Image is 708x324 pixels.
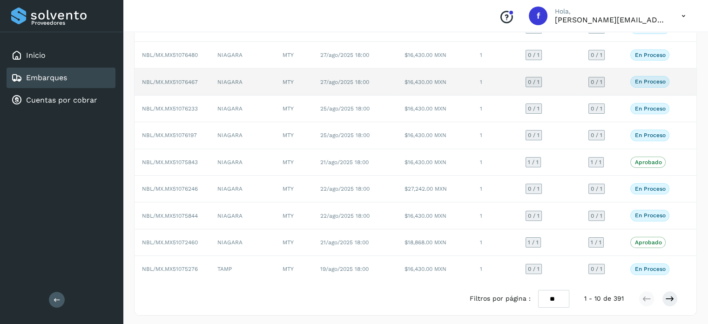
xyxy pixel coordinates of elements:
td: 1 [472,149,518,176]
span: 0 / 1 [528,106,539,111]
td: TAMP [210,256,275,282]
span: 22/ago/2025 18:00 [320,213,370,219]
p: En proceso [634,105,665,112]
span: 0 / 1 [591,79,602,85]
span: 0 / 1 [528,52,539,58]
td: 1 [472,256,518,282]
td: $18,868.00 MXN [397,229,472,256]
td: 1 [472,122,518,149]
td: $16,430.00 MXN [397,149,472,176]
p: Aprobado [634,239,661,246]
span: 0 / 1 [528,213,539,219]
div: Cuentas por cobrar [7,90,115,110]
span: NBL/MX.MX51076197 [142,132,197,138]
td: 1 [472,42,518,69]
span: Filtros por página : [470,294,531,303]
span: NBL/MX.MX51075276 [142,266,198,272]
span: 1 / 1 [528,159,539,165]
span: NBL/MX.MX51075843 [142,159,198,165]
td: $16,430.00 MXN [397,202,472,229]
span: 21/ago/2025 18:00 [320,159,369,165]
td: $16,430.00 MXN [397,96,472,122]
td: MTY [275,256,313,282]
td: NIAGARA [210,176,275,202]
p: En proceso [634,186,665,192]
span: NBL/MX.MX51072460 [142,239,198,246]
span: NBL/MX.MX51076480 [142,52,198,58]
td: 1 [472,96,518,122]
span: 0 / 1 [528,266,539,272]
p: En proceso [634,52,665,58]
span: 27/ago/2025 18:00 [320,79,369,85]
span: 0 / 1 [528,79,539,85]
span: NBL/MX.MX51076467 [142,79,198,85]
span: NBL/MX.MX51076246 [142,186,198,192]
span: 1 / 1 [591,240,601,245]
p: En proceso [634,132,665,138]
span: 0 / 1 [528,186,539,192]
span: 27/ago/2025 18:00 [320,52,369,58]
td: MTY [275,69,313,95]
td: NIAGARA [210,42,275,69]
td: NIAGARA [210,149,275,176]
span: NBL/MX.MX51076233 [142,105,198,112]
td: $16,430.00 MXN [397,122,472,149]
td: $27,242.00 MXN [397,176,472,202]
div: Embarques [7,68,115,88]
span: 22/ago/2025 18:00 [320,186,370,192]
span: 0 / 1 [528,132,539,138]
td: $16,430.00 MXN [397,69,472,95]
td: NIAGARA [210,96,275,122]
td: 1 [472,69,518,95]
p: En proceso [634,212,665,219]
p: En proceso [634,78,665,85]
span: 1 / 1 [528,240,539,245]
td: MTY [275,229,313,256]
span: 19/ago/2025 18:00 [320,266,369,272]
p: Hola, [555,7,667,15]
td: MTY [275,176,313,202]
td: 1 [472,202,518,229]
span: 0 / 1 [591,52,602,58]
span: 1 - 10 de 391 [584,294,624,303]
span: 21/ago/2025 18:00 [320,239,369,246]
p: Aprobado [634,159,661,165]
td: NIAGARA [210,69,275,95]
td: MTY [275,42,313,69]
td: MTY [275,149,313,176]
td: $16,430.00 MXN [397,256,472,282]
td: MTY [275,122,313,149]
td: NIAGARA [210,229,275,256]
span: 0 / 1 [591,213,602,219]
span: 0 / 1 [591,266,602,272]
span: 25/ago/2025 18:00 [320,132,370,138]
span: 25/ago/2025 18:00 [320,105,370,112]
a: Inicio [26,51,46,60]
a: Embarques [26,73,67,82]
div: Inicio [7,45,115,66]
span: 0 / 1 [591,106,602,111]
p: flor.compean@gruporeyes.com.mx [555,15,667,24]
td: MTY [275,202,313,229]
p: En proceso [634,266,665,272]
span: NBL/MX.MX51075844 [142,213,198,219]
td: NIAGARA [210,202,275,229]
td: 1 [472,229,518,256]
span: 1 / 1 [591,159,601,165]
a: Cuentas por cobrar [26,96,97,104]
p: Proveedores [31,20,112,26]
td: NIAGARA [210,122,275,149]
td: MTY [275,96,313,122]
span: 0 / 1 [591,186,602,192]
td: $16,430.00 MXN [397,42,472,69]
span: 0 / 1 [591,132,602,138]
td: 1 [472,176,518,202]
